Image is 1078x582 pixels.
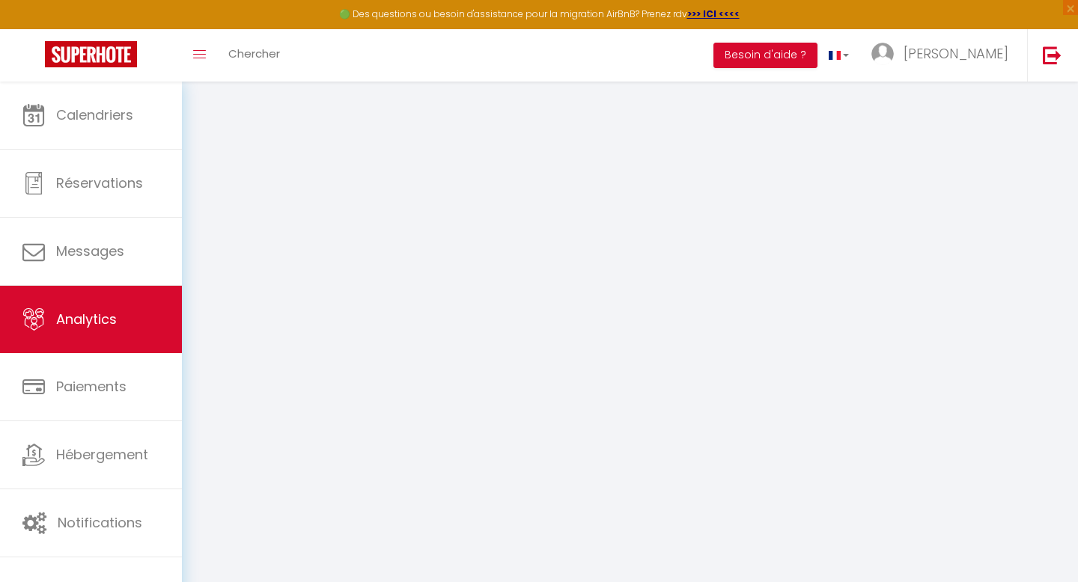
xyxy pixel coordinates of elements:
[904,44,1008,63] span: [PERSON_NAME]
[56,310,117,328] span: Analytics
[56,377,127,396] span: Paiements
[217,29,291,82] a: Chercher
[871,43,894,65] img: ...
[687,7,740,20] a: >>> ICI <<<<
[56,445,148,464] span: Hébergement
[58,513,142,532] span: Notifications
[56,242,124,260] span: Messages
[45,41,137,67] img: Super Booking
[860,29,1027,82] a: ... [PERSON_NAME]
[1043,46,1062,64] img: logout
[713,43,817,68] button: Besoin d'aide ?
[56,105,133,124] span: Calendriers
[56,174,143,192] span: Réservations
[228,46,280,61] span: Chercher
